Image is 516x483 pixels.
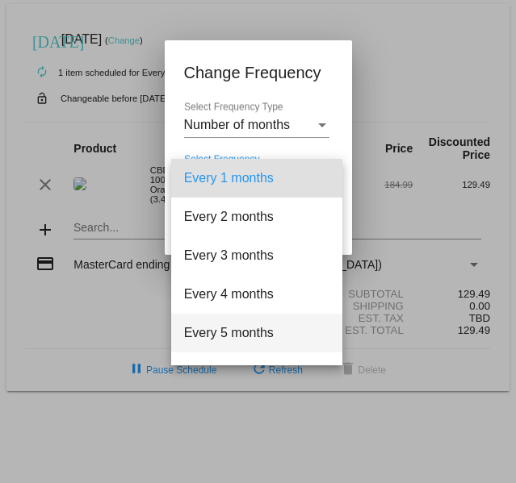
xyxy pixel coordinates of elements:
[184,198,329,236] span: Every 2 months
[184,314,329,352] span: Every 5 months
[184,352,329,391] span: Every 6 months
[184,236,329,275] span: Every 3 months
[184,275,329,314] span: Every 4 months
[184,159,329,198] span: Every 1 months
